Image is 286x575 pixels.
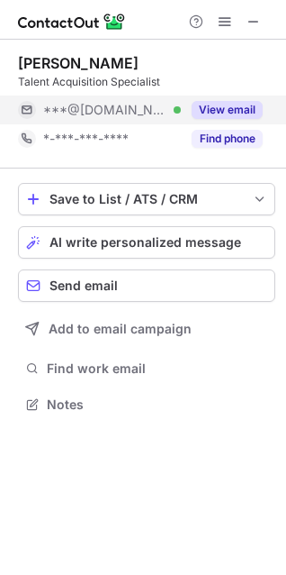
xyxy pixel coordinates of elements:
[47,397,268,413] span: Notes
[18,183,275,215] button: save-profile-one-click
[18,356,275,381] button: Find work email
[18,226,275,259] button: AI write personalized message
[18,392,275,417] button: Notes
[47,361,268,377] span: Find work email
[49,192,244,206] div: Save to List / ATS / CRM
[18,74,275,90] div: Talent Acquisition Specialist
[18,11,126,32] img: ContactOut v5.3.10
[49,235,241,250] span: AI write personalized message
[18,269,275,302] button: Send email
[192,130,263,148] button: Reveal Button
[49,278,118,293] span: Send email
[18,313,275,345] button: Add to email campaign
[49,322,192,336] span: Add to email campaign
[18,54,139,72] div: [PERSON_NAME]
[192,101,263,119] button: Reveal Button
[43,102,167,118] span: ***@[DOMAIN_NAME]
